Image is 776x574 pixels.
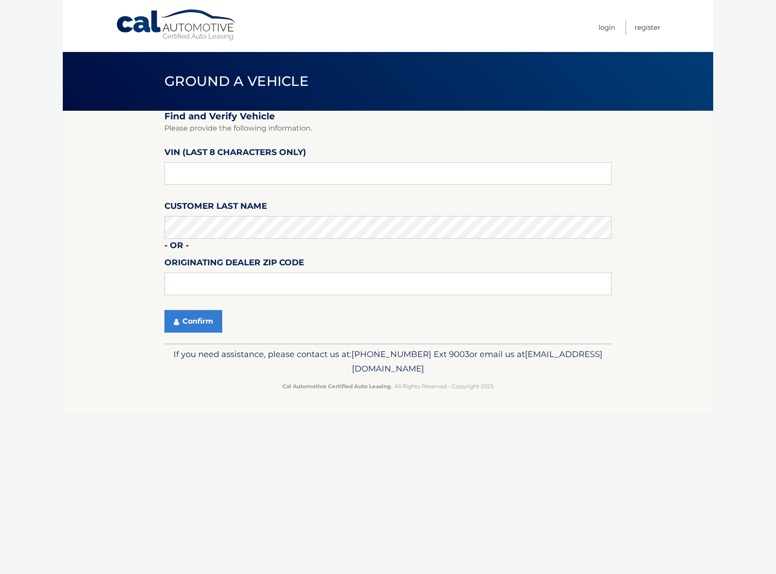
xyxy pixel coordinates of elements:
[164,111,612,122] h2: Find and Verify Vehicle
[164,122,612,135] p: Please provide the following information.
[351,349,469,359] span: [PHONE_NUMBER] Ext 9003
[164,73,309,89] span: Ground a Vehicle
[598,20,615,35] a: Login
[170,381,606,391] p: - All Rights Reserved - Copyright 2025
[164,146,306,162] label: VIN (last 8 characters only)
[635,20,660,35] a: Register
[282,383,391,390] strong: Cal Automotive Certified Auto Leasing
[116,9,238,41] a: Cal Automotive
[164,199,267,216] label: Customer Last Name
[164,239,189,255] label: - or -
[164,310,222,333] button: Confirm
[164,256,304,273] label: Originating Dealer Zip Code
[170,347,606,376] p: If you need assistance, please contact us at: or email us at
